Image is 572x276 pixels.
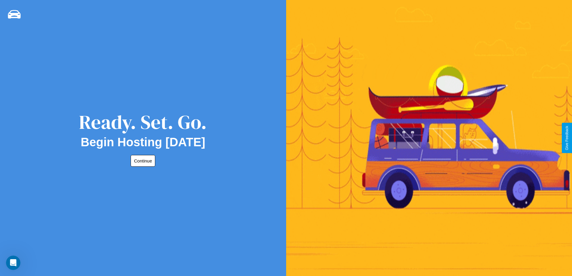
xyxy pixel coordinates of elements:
div: Ready. Set. Go. [79,109,207,135]
div: Give Feedback [565,126,569,150]
iframe: Intercom live chat [6,256,20,270]
button: Continue [131,155,155,167]
h2: Begin Hosting [DATE] [81,135,205,149]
